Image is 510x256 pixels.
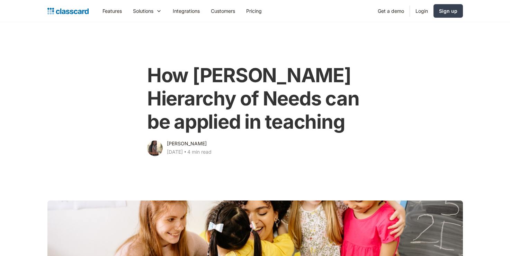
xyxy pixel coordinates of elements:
div: [PERSON_NAME] [167,139,207,148]
a: Sign up [433,4,463,18]
div: ‧ [183,148,187,157]
div: Sign up [439,7,457,15]
h1: How [PERSON_NAME] Hierarchy of Needs can be applied in teaching [147,64,363,134]
div: Solutions [127,3,167,19]
a: Login [410,3,433,19]
a: Customers [205,3,241,19]
a: Integrations [167,3,205,19]
a: home [47,6,89,16]
a: Pricing [241,3,267,19]
div: 4 min read [187,148,212,156]
div: Solutions [133,7,153,15]
a: Features [97,3,127,19]
a: Get a demo [372,3,410,19]
div: [DATE] [167,148,183,156]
